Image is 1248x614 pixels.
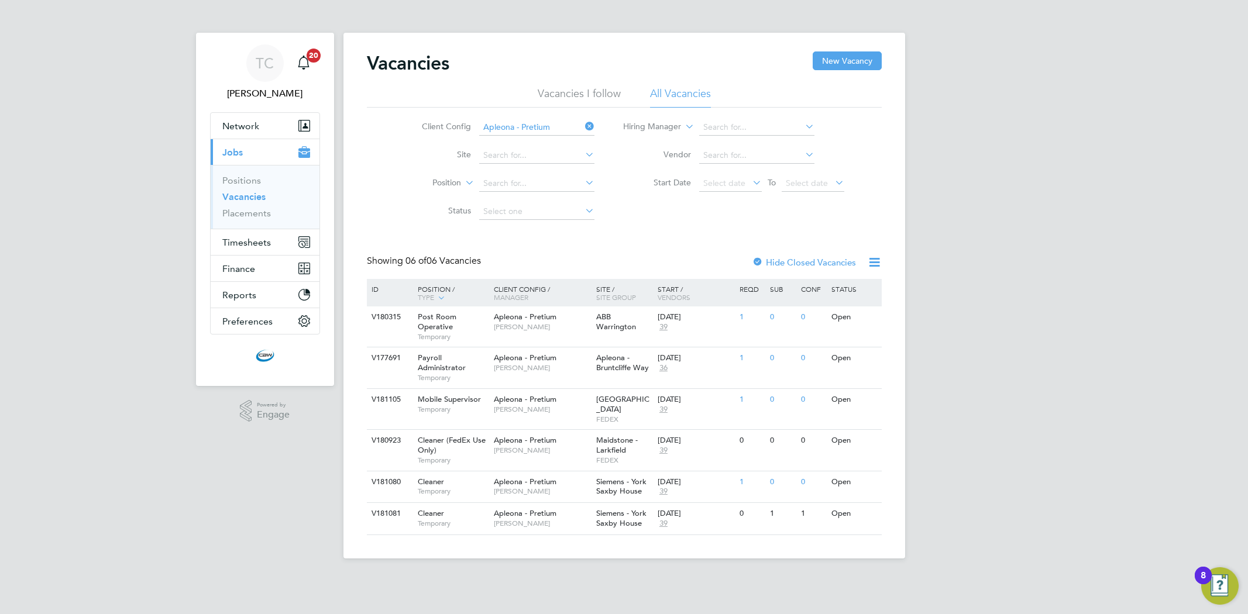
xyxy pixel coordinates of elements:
div: Status [828,279,879,299]
div: 0 [798,306,828,328]
label: Hiring Manager [614,121,681,133]
div: [DATE] [658,477,734,487]
div: 0 [798,389,828,411]
span: Type [418,292,434,302]
span: [PERSON_NAME] [494,446,590,455]
span: [PERSON_NAME] [494,487,590,496]
div: 0 [767,347,797,369]
input: Select one [479,203,594,220]
span: Vendors [658,292,690,302]
div: V181081 [369,503,410,525]
span: 39 [658,322,669,332]
span: Payroll Administrator [418,353,466,372]
span: [PERSON_NAME] [494,322,590,332]
span: Siemens - York Saxby House [596,477,647,496]
div: 1 [737,389,767,411]
input: Search for... [479,147,594,164]
span: Temporary [418,519,488,528]
span: Cleaner [418,508,444,518]
div: [DATE] [658,312,734,322]
button: Jobs [211,139,319,165]
span: Network [222,120,259,132]
div: V181105 [369,389,410,411]
a: Placements [222,208,271,219]
span: Post Room Operative [418,312,456,332]
span: Preferences [222,316,273,327]
div: Reqd [737,279,767,299]
span: 36 [658,363,669,373]
span: Select date [703,178,745,188]
span: To [764,175,779,190]
span: 06 Vacancies [405,255,481,267]
div: 0 [767,306,797,328]
div: 1 [737,306,767,328]
h2: Vacancies [367,51,449,75]
button: Network [211,113,319,139]
span: Finance [222,263,255,274]
span: Siemens - York Saxby House [596,508,647,528]
span: Maidstone - Larkfield [596,435,638,455]
span: [PERSON_NAME] [494,519,590,528]
div: 0 [798,347,828,369]
label: Client Config [404,121,471,132]
span: Jobs [222,147,243,158]
div: Open [828,306,879,328]
span: [PERSON_NAME] [494,405,590,414]
div: 0 [737,430,767,451]
button: Preferences [211,308,319,334]
label: Status [404,205,471,216]
div: 0 [767,389,797,411]
span: Apleona - Pretium [494,477,556,487]
div: Sub [767,279,797,299]
div: Client Config / [491,279,593,307]
div: 0 [737,503,767,525]
span: Site Group [596,292,636,302]
span: 39 [658,487,669,496]
span: Cleaner (FedEx Use Only) [418,435,486,455]
li: Vacancies I follow [538,87,621,108]
div: 8 [1201,575,1206,591]
span: Timesheets [222,237,271,248]
li: All Vacancies [650,87,711,108]
div: ID [369,279,410,299]
div: 1 [767,503,797,525]
div: Position / [409,279,491,308]
span: 39 [658,405,669,415]
span: Apleona - Bruntcliffe Way [596,353,649,372]
input: Search for... [699,147,814,164]
div: Start / [655,279,737,307]
label: Hide Closed Vacancies [752,257,856,268]
span: Reports [222,289,256,301]
span: TC [256,56,274,71]
span: Apleona - Pretium [494,394,556,404]
button: Open Resource Center, 8 new notifications [1201,567,1239,605]
div: V177691 [369,347,410,369]
a: 20 [292,44,315,82]
span: Apleona - Pretium [494,508,556,518]
div: V181080 [369,471,410,493]
div: Jobs [211,165,319,229]
span: Apleona - Pretium [494,312,556,322]
span: Apleona - Pretium [494,435,556,445]
span: [GEOGRAPHIC_DATA] [596,394,649,414]
div: [DATE] [658,509,734,519]
div: V180315 [369,306,410,328]
div: 0 [767,471,797,493]
span: Powered by [257,400,290,410]
div: Open [828,471,879,493]
div: 1 [798,503,828,525]
span: Select date [786,178,828,188]
div: V180923 [369,430,410,451]
div: [DATE] [658,436,734,446]
div: Site / [593,279,655,307]
span: FEDEX [596,456,652,465]
span: Mobile Supervisor [418,394,481,404]
span: Cleaner [418,477,444,487]
div: Conf [798,279,828,299]
input: Search for... [699,119,814,136]
a: Positions [222,175,261,186]
div: 1 [737,347,767,369]
label: Site [404,149,471,160]
div: Open [828,503,879,525]
span: 06 of [405,255,427,267]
